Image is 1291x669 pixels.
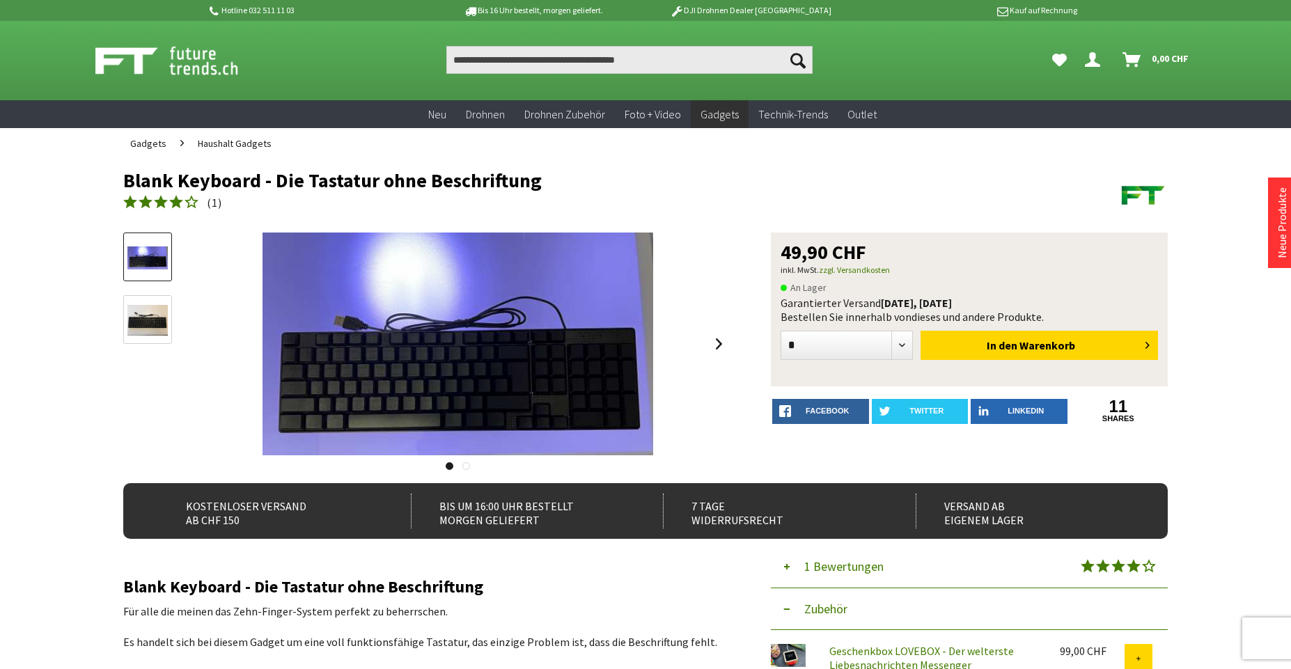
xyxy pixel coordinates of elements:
[1117,46,1196,74] a: Warenkorb
[758,107,828,121] span: Technik-Trends
[691,100,749,129] a: Gadgets
[123,578,729,596] h2: Blank Keyboard - Die Tastatur ohne Beschriftung
[198,137,272,150] span: Haushalt Gadgets
[158,494,380,528] div: Kostenloser Versand ab CHF 150
[207,196,222,210] span: ( )
[1275,187,1289,258] a: Neue Produkte
[1045,46,1074,74] a: Meine Favoriten
[1070,399,1167,414] a: 11
[1079,46,1111,74] a: Dein Konto
[1060,644,1125,658] div: 99,00 CHF
[781,262,1158,278] p: inkl. MwSt.
[921,331,1158,360] button: In den Warenkorb
[819,265,890,275] a: zzgl. Versandkosten
[625,107,681,121] span: Foto + Video
[909,407,944,415] span: twitter
[663,494,885,528] div: 7 Tage Widerrufsrecht
[456,100,515,129] a: Drohnen
[191,128,279,159] a: Haushalt Gadgets
[847,107,877,121] span: Outlet
[418,100,456,129] a: Neu
[781,242,866,262] span: 49,90 CHF
[1152,47,1189,70] span: 0,00 CHF
[212,196,218,210] span: 1
[424,2,641,19] p: Bis 16 Uhr bestellt, morgen geliefert.
[130,137,166,150] span: Gadgets
[783,46,813,74] button: Suchen
[123,603,729,620] p: Für alle die meinen das Zehn-Finger-System perfekt zu beherrschen.
[781,296,1158,324] div: Garantierter Versand Bestellen Sie innerhalb von dieses und andere Produkte.
[838,100,886,129] a: Outlet
[95,43,269,78] img: Shop Futuretrends - zur Startseite wechseln
[123,633,729,650] p: Es handelt sich bei diesem Gadget um eine voll funktionsfähige Tastatur, das einzige Problem ist,...
[123,194,222,212] a: (1)
[428,107,446,121] span: Neu
[446,46,813,74] input: Produkt, Marke, Kategorie, EAN, Artikelnummer…
[749,100,838,129] a: Technik-Trends
[771,588,1168,630] button: Zubehör
[1008,407,1044,415] span: LinkedIn
[771,644,806,667] img: Geschenkbox LOVEBOX - Der welterste Liebesnachrichten Messenger
[127,246,168,269] img: Vorschau: Blank Keyboard - Die Tastatur ohne Beschriftung
[987,338,1017,352] span: In den
[263,233,653,455] img: Blank Keyboard - Die Tastatur ohne Beschriftung
[1119,170,1168,219] img: Futuretrends
[1070,414,1167,423] a: shares
[515,100,615,129] a: Drohnen Zubehör
[772,399,869,424] a: facebook
[207,2,424,19] p: Hotline 032 511 11 03
[806,407,849,415] span: facebook
[524,107,605,121] span: Drohnen Zubehör
[466,107,505,121] span: Drohnen
[123,128,173,159] a: Gadgets
[642,2,859,19] p: DJI Drohnen Dealer [GEOGRAPHIC_DATA]
[411,494,633,528] div: Bis um 16:00 Uhr bestellt Morgen geliefert
[859,2,1077,19] p: Kauf auf Rechnung
[971,399,1067,424] a: LinkedIn
[1019,338,1075,352] span: Warenkorb
[872,399,969,424] a: twitter
[916,494,1138,528] div: Versand ab eigenem Lager
[615,100,691,129] a: Foto + Video
[701,107,739,121] span: Gadgets
[771,546,1168,588] button: 1 Bewertungen
[881,296,952,310] b: [DATE], [DATE]
[123,170,959,191] h1: Blank Keyboard - Die Tastatur ohne Beschriftung
[781,279,827,296] span: An Lager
